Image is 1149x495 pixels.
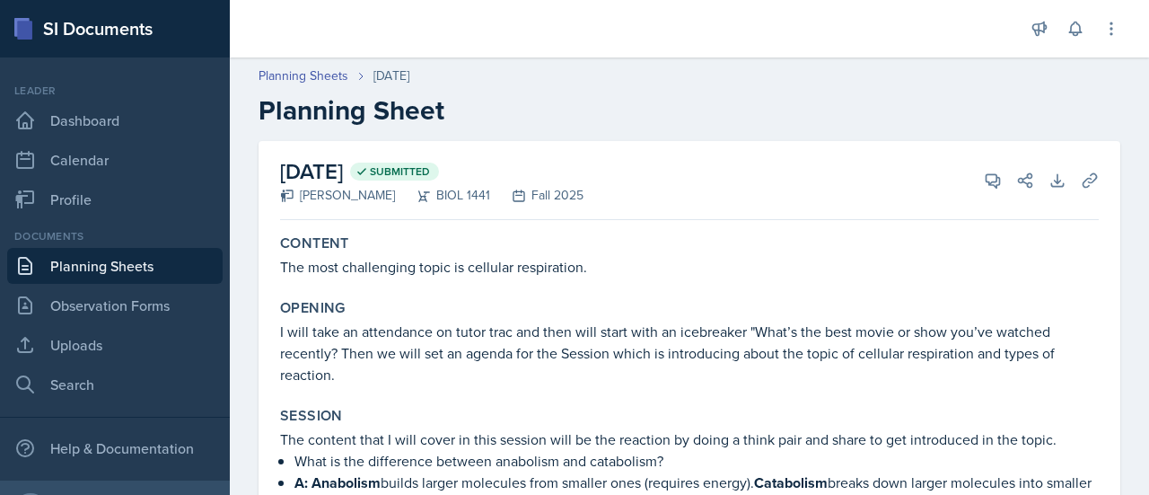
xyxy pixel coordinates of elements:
div: Help & Documentation [7,430,223,466]
div: BIOL 1441 [395,186,490,205]
a: Calendar [7,142,223,178]
div: [DATE] [373,66,409,85]
a: Dashboard [7,102,223,138]
span: Submitted [370,164,430,179]
label: Session [280,407,343,425]
a: Observation Forms [7,287,223,323]
a: Planning Sheets [259,66,348,85]
label: Opening [280,299,346,317]
div: Fall 2025 [490,186,583,205]
strong: Catabolism [754,473,828,493]
strong: Anabolism [311,473,381,493]
div: [PERSON_NAME] [280,186,395,205]
a: Uploads [7,327,223,363]
div: Documents [7,228,223,244]
div: Leader [7,83,223,99]
a: Profile [7,181,223,217]
p: What is the difference between anabolism and catabolism? [294,450,1099,472]
p: The content that I will cover in this session will be the reaction by doing a think pair and shar... [280,429,1099,450]
a: Search [7,367,223,402]
strong: A: [294,473,308,493]
a: Planning Sheets [7,248,223,284]
p: The most challenging topic is cellular respiration. [280,256,1099,278]
h2: Planning Sheet [259,94,1120,127]
label: Content [280,234,349,252]
h2: [DATE] [280,155,583,188]
p: I will take an attendance on tutor trac and then will start with an icebreaker "What’s the best m... [280,321,1099,385]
